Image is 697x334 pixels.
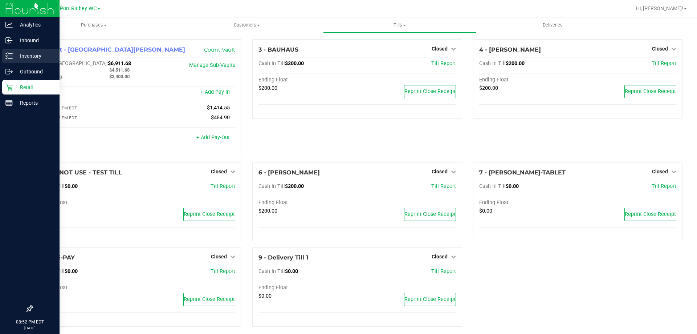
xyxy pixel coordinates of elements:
div: Ending Float [38,200,137,206]
span: Hi, [PERSON_NAME]! [636,5,683,11]
span: Closed [652,46,668,52]
a: + Add Pay-In [200,89,230,95]
p: Reports [13,98,56,107]
span: Cash In Till [479,183,506,189]
span: Cash In [GEOGRAPHIC_DATA]: [38,60,108,67]
span: Till Report [211,183,235,189]
a: Till Report [652,60,676,67]
span: 3 - BAUHAUS [258,46,298,53]
a: Till Report [431,183,456,189]
a: Till Report [431,60,456,67]
span: $0.00 [285,268,298,274]
span: $484.90 [211,114,230,121]
div: Ending Float [479,200,578,206]
span: $0.00 [479,208,492,214]
span: $2,400.00 [109,74,130,79]
span: $200.00 [285,60,304,67]
span: Reprint Close Receipt [184,211,235,217]
span: Reprint Close Receipt [625,211,676,217]
span: $200.00 [258,208,277,214]
p: 08:52 PM EDT [3,319,56,325]
a: Purchases [17,17,170,33]
button: Reprint Close Receipt [183,208,235,221]
span: $200.00 [479,85,498,91]
div: Pay-Outs [38,135,137,142]
span: $1,414.55 [207,105,230,111]
span: $6,911.68 [108,60,131,67]
p: Outbound [13,67,56,76]
a: Till Report [652,183,676,189]
span: Deliveries [533,22,572,28]
p: Analytics [13,20,56,29]
span: Cash In Till [258,60,285,67]
div: Ending Float [258,77,357,83]
a: Count Vault [204,47,235,53]
a: Customers [170,17,323,33]
span: $0.00 [65,268,78,274]
span: New Port Richey WC [48,5,97,12]
span: Cash In Till [258,183,285,189]
a: Tills [323,17,476,33]
button: Reprint Close Receipt [624,85,676,98]
span: 7 - [PERSON_NAME]-TABLET [479,169,566,176]
p: Inbound [13,36,56,45]
span: Purchases [17,22,170,28]
span: $0.00 [65,183,78,189]
span: $200.00 [258,85,277,91]
inline-svg: Reports [5,99,13,106]
p: [DATE] [3,325,56,331]
div: Pay-Ins [38,90,137,96]
span: Closed [652,169,668,174]
span: Cash In Till [258,268,285,274]
a: Manage Sub-Vaults [189,62,235,68]
span: 6 - [PERSON_NAME] [258,169,320,176]
span: $200.00 [285,183,304,189]
div: Ending Float [258,200,357,206]
span: Closed [432,254,448,259]
div: Ending Float [479,77,578,83]
span: $0.00 [506,183,519,189]
span: Reprint Close Receipt [625,88,676,94]
button: Reprint Close Receipt [624,208,676,221]
span: Closed [432,169,448,174]
button: Reprint Close Receipt [404,208,456,221]
a: Deliveries [476,17,629,33]
inline-svg: Inventory [5,52,13,60]
a: Till Report [211,268,235,274]
div: Ending Float [38,285,137,291]
span: Tills [323,22,476,28]
span: $200.00 [506,60,525,67]
span: 4 - [PERSON_NAME] [479,46,541,53]
p: Inventory [13,52,56,60]
span: 9 - Delivery Till 1 [258,254,308,261]
span: Customers [171,22,323,28]
span: Closed [432,46,448,52]
inline-svg: Analytics [5,21,13,28]
button: Reprint Close Receipt [183,293,235,306]
span: Reprint Close Receipt [404,211,456,217]
p: Retail [13,83,56,92]
span: Cash In Till [479,60,506,67]
span: $0.00 [258,293,272,299]
a: + Add Pay-Out [196,134,230,141]
button: Reprint Close Receipt [404,85,456,98]
div: Ending Float [258,285,357,291]
span: Closed [211,169,227,174]
span: 1 - Vault - [GEOGRAPHIC_DATA][PERSON_NAME] [38,46,185,53]
button: Reprint Close Receipt [404,293,456,306]
a: Till Report [431,268,456,274]
span: Reprint Close Receipt [184,296,235,302]
span: Reprint Close Receipt [404,88,456,94]
inline-svg: Outbound [5,68,13,75]
span: Closed [211,254,227,259]
inline-svg: Retail [5,84,13,91]
inline-svg: Inbound [5,37,13,44]
span: $4,511.68 [109,67,130,73]
span: Reprint Close Receipt [404,296,456,302]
